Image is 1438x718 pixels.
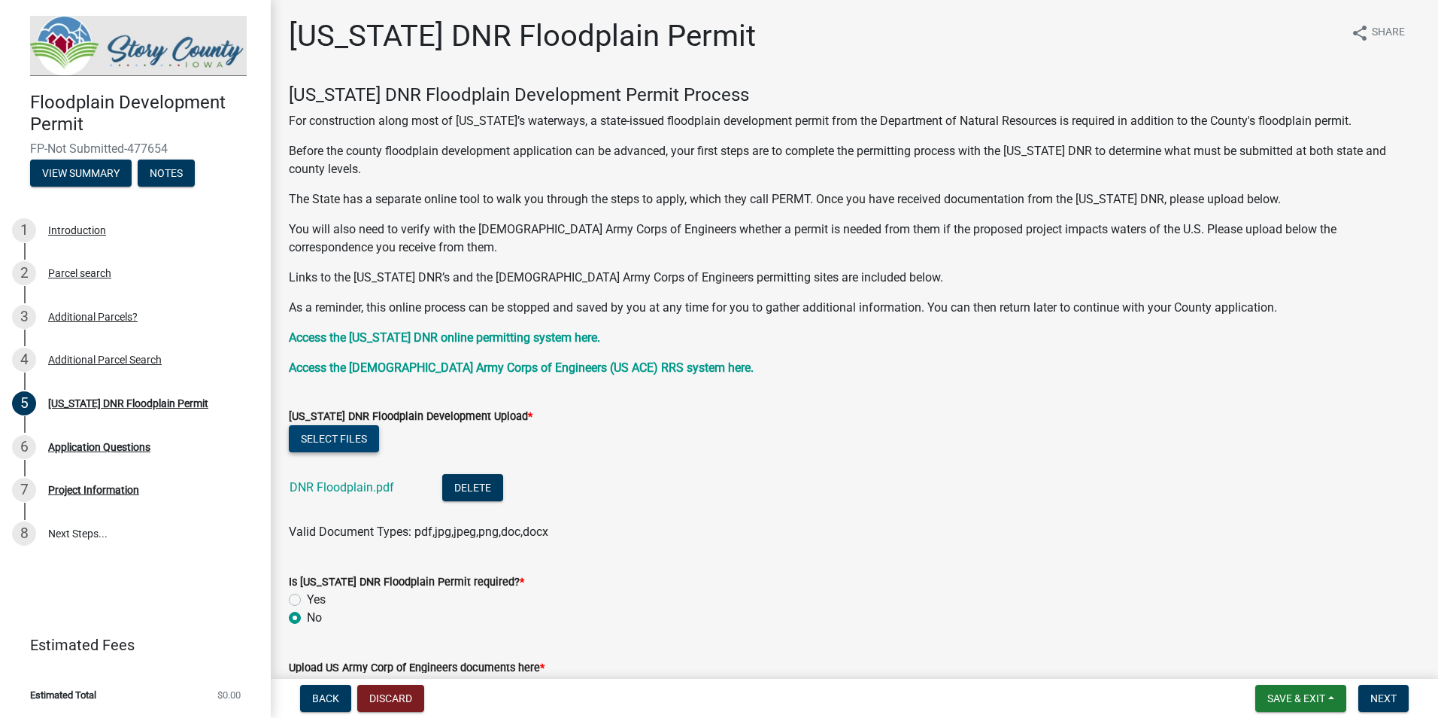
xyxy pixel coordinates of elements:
img: Story County, Iowa [30,16,247,76]
wm-modal-confirm: Delete Document [442,482,503,496]
h1: [US_STATE] DNR Floodplain Permit [289,18,756,54]
div: 1 [12,218,36,242]
div: [US_STATE] DNR Floodplain Permit [48,398,208,409]
wm-modal-confirm: Summary [30,168,132,180]
button: Delete [442,474,503,501]
p: Before the county floodplain development application can be advanced, your first steps are to com... [289,142,1420,178]
div: Additional Parcels? [48,312,138,322]
a: Access the [US_STATE] DNR online permitting system here. [289,330,600,345]
div: 3 [12,305,36,329]
wm-modal-confirm: Notes [138,168,195,180]
label: Yes [307,591,326,609]
p: For construction along most of [US_STATE]’s waterways, a state-issued floodplain development perm... [289,112,1420,130]
i: share [1351,24,1369,42]
div: 2 [12,261,36,285]
button: Back [300,685,351,712]
span: Next [1370,692,1397,704]
span: Back [312,692,339,704]
div: 7 [12,478,36,502]
button: Select files [289,425,379,452]
button: Next [1358,685,1409,712]
p: The State has a separate online tool to walk you through the steps to apply, which they call PERM... [289,190,1420,208]
div: 6 [12,435,36,459]
span: Save & Exit [1267,692,1325,704]
div: Application Questions [48,442,150,452]
div: 5 [12,391,36,415]
h4: [US_STATE] DNR Floodplain Development Permit Process [289,84,1420,106]
label: Upload US Army Corp of Engineers documents here [289,663,545,674]
span: Share [1372,24,1405,42]
a: DNR Floodplain.pdf [290,480,394,494]
p: As a reminder, this online process can be stopped and saved by you at any time for you to gather ... [289,299,1420,317]
a: Estimated Fees [12,630,247,660]
h4: Floodplain Development Permit [30,92,259,135]
button: shareShare [1339,18,1417,47]
button: Notes [138,160,195,187]
button: Save & Exit [1255,685,1346,712]
div: 4 [12,348,36,372]
div: Parcel search [48,268,111,278]
div: Additional Parcel Search [48,354,162,365]
span: $0.00 [217,690,241,700]
div: Project Information [48,485,139,495]
span: FP-Not Submitted-477654 [30,141,241,156]
p: You will also need to verify with the [DEMOGRAPHIC_DATA] Army Corps of Engineers whether a permit... [289,221,1420,257]
span: Valid Document Types: pdf,jpg,jpeg,png,doc,docx [289,525,548,539]
div: Introduction [48,225,106,236]
label: No [307,609,322,627]
label: [US_STATE] DNR Floodplain Development Upload [289,412,532,422]
div: 8 [12,522,36,546]
label: Is [US_STATE] DNR Floodplain Permit required? [289,577,524,588]
p: Links to the [US_STATE] DNR’s and the [DEMOGRAPHIC_DATA] Army Corps of Engineers permitting sites... [289,269,1420,287]
a: Access the [DEMOGRAPHIC_DATA] Army Corps of Engineers (US ACE) RRS system here. [289,361,754,375]
button: Discard [357,685,424,712]
button: View Summary [30,160,132,187]
span: Estimated Total [30,690,96,700]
